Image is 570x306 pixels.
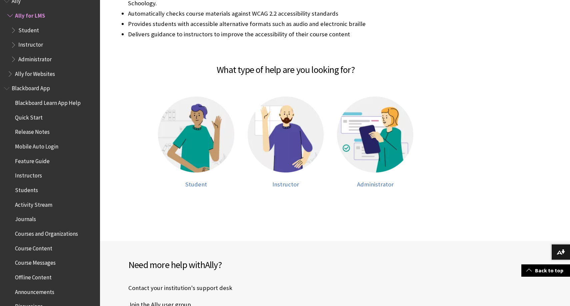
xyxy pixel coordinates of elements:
[185,180,207,188] span: Student
[18,39,43,48] span: Instructor
[18,25,39,34] span: Student
[248,97,324,173] img: Instructor
[15,199,52,208] span: Activity Stream
[15,97,81,106] span: Blackboard Learn App Help
[15,257,56,266] span: Course Messages
[15,228,78,237] span: Courses and Organizations
[15,184,38,193] span: Students
[15,272,52,281] span: Offline Content
[158,97,234,188] a: Student Student
[15,141,58,150] span: Mobile Auto Login
[205,259,218,271] span: Ally
[521,264,570,277] a: Back to top
[128,9,465,18] li: Automatically checks course materials against WCAG 2.2 accessibility standards
[337,97,413,173] img: Administrator
[12,83,50,92] span: Blackboard App
[272,180,299,188] span: Instructor
[15,155,50,164] span: Feature Guide
[15,286,54,295] span: Announcements
[15,170,42,179] span: Instructors
[15,112,43,121] span: Quick Start
[128,19,465,29] li: Provides students with accessible alternative formats such as audio and electronic braille
[128,283,232,293] a: Contact your institution's support desk
[128,30,465,48] li: Delivers guidance to instructors to improve the accessibility of their course content
[15,214,36,223] span: Journals
[107,55,465,77] h2: What type of help are you looking for?
[18,54,52,63] span: Administrator
[15,127,50,136] span: Release Notes
[248,97,324,188] a: Instructor Instructor
[15,10,45,19] span: Ally for LMS
[337,97,413,188] a: Administrator Administrator
[357,180,394,188] span: Administrator
[15,68,55,77] span: Ally for Websites
[128,258,335,272] h2: Need more help with ?
[15,243,52,252] span: Course Content
[158,97,234,173] img: Student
